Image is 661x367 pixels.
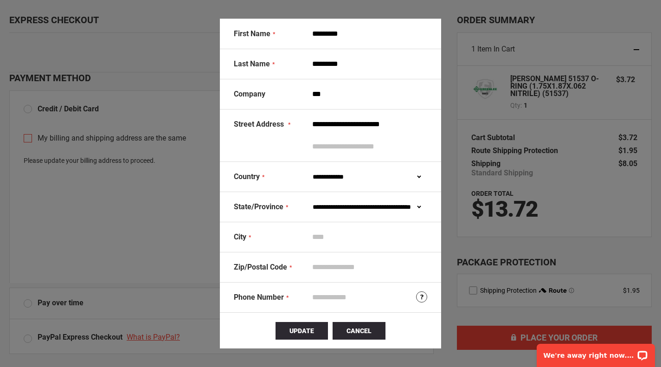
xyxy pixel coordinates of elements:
span: City [234,232,246,241]
span: First Name [234,29,270,38]
span: Phone Number [234,293,284,302]
span: Country [234,172,260,181]
span: Cancel [347,327,372,335]
span: State/Province [234,202,283,211]
span: Update [289,327,314,335]
span: Company [234,90,265,98]
button: Update [276,322,328,340]
span: Last Name [234,59,270,68]
iframe: LiveChat chat widget [531,338,661,367]
span: Zip/Postal Code [234,263,287,271]
span: Street Address [234,120,284,129]
button: Cancel [333,322,385,340]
